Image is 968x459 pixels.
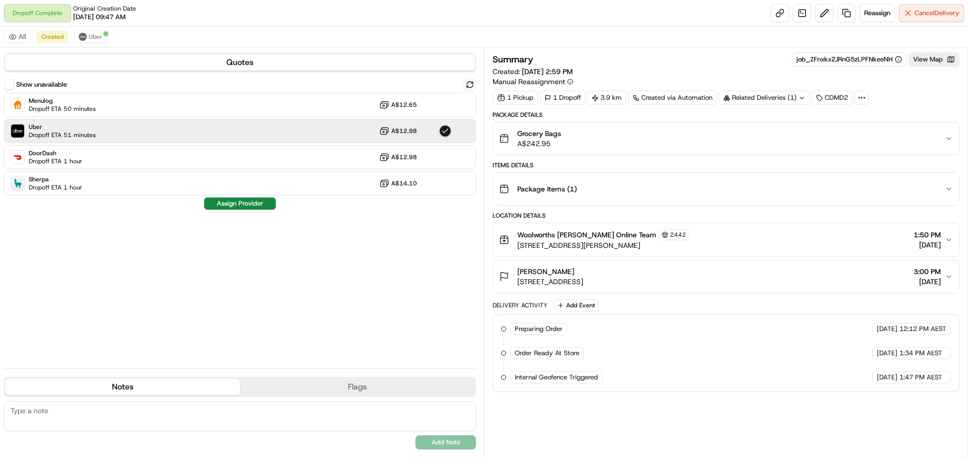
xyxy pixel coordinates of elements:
div: CDMD2 [812,91,853,105]
div: 📗 [10,147,18,155]
button: Reassign [860,4,895,22]
h3: Summary [493,55,533,64]
span: Woolworths [PERSON_NAME] Online Team [517,230,656,240]
img: Uber [11,124,24,138]
p: Welcome 👋 [10,40,184,56]
button: Flags [240,379,475,395]
div: Delivery Activity [493,301,548,309]
a: Created via Automation [628,91,717,105]
span: Dropoff ETA 1 hour [29,157,82,165]
button: Add Event [554,299,598,311]
button: Quotes [5,54,475,71]
div: 1 Dropoff [540,91,585,105]
input: Got a question? Start typing here... [26,65,181,76]
div: Package Details [493,111,959,119]
button: Grocery BagsA$242.95 [493,122,959,155]
span: A$12.98 [391,127,417,135]
span: Preparing Order [515,324,563,334]
span: Grocery Bags [517,128,561,139]
button: A$12.65 [379,100,417,110]
button: A$12.98 [379,126,417,136]
span: 12:12 PM AEST [899,324,946,334]
span: [DATE] [877,373,897,382]
div: Items Details [493,161,959,169]
span: Manual Reassignment [493,77,565,87]
span: Internal Geofence Triggered [515,373,598,382]
button: Created [37,31,68,43]
button: [PERSON_NAME][STREET_ADDRESS]3:00 PM[DATE] [493,260,959,293]
span: [DATE] 2:59 PM [522,67,573,76]
span: 1:47 PM AEST [899,373,942,382]
span: Reassign [864,9,890,18]
button: job_ZFnxkx2JRnG5zLPFNkeeNH [797,55,902,64]
span: Original Creation Date [73,5,136,13]
span: Cancel Delivery [915,9,959,18]
a: 💻API Documentation [81,142,166,160]
span: Pylon [100,171,122,178]
span: Order Ready At Store [515,349,579,358]
button: Start new chat [171,99,184,111]
span: Dropoff ETA 50 minutes [29,105,96,113]
span: Menulog [29,97,96,105]
button: A$12.98 [379,152,417,162]
div: Start new chat [34,96,165,106]
span: A$14.10 [391,179,417,187]
span: 2442 [670,231,686,239]
div: 1 Pickup [493,91,538,105]
div: 💻 [85,147,93,155]
img: Nash [10,10,30,30]
span: Created [41,33,64,41]
span: DoorDash [29,149,82,157]
div: Location Details [493,212,959,220]
span: Knowledge Base [20,146,77,156]
span: Sherpa [29,175,82,183]
button: Package Items (1) [493,173,959,205]
span: Uber [29,123,96,131]
span: A$242.95 [517,139,561,149]
span: 1:34 PM AEST [899,349,942,358]
img: DoorDash [11,151,24,164]
button: Woolworths [PERSON_NAME] Online Team2442[STREET_ADDRESS][PERSON_NAME]1:50 PM[DATE] [493,223,959,256]
div: We're available if you need us! [34,106,128,114]
button: All [4,31,31,43]
div: 3.9 km [587,91,626,105]
button: A$14.10 [379,178,417,188]
img: Sherpa [11,177,24,190]
span: A$12.65 [391,101,417,109]
span: Created: [493,67,573,77]
span: [DATE] [877,349,897,358]
span: Uber [89,33,102,41]
span: 1:50 PM [914,230,941,240]
div: Related Deliveries (1) [719,91,810,105]
span: Package Items ( 1 ) [517,184,577,194]
span: Dropoff ETA 51 minutes [29,131,96,139]
span: [DATE] [914,277,941,287]
span: [PERSON_NAME] [517,267,574,277]
span: [STREET_ADDRESS] [517,277,583,287]
a: Powered byPylon [71,170,122,178]
span: A$12.98 [391,153,417,161]
span: [DATE] 09:47 AM [73,13,126,22]
span: API Documentation [95,146,162,156]
button: Assign Provider [204,198,276,210]
img: 1736555255976-a54dd68f-1ca7-489b-9aae-adbdc363a1c4 [10,96,28,114]
button: Uber [74,31,107,43]
a: 📗Knowledge Base [6,142,81,160]
span: Dropoff ETA 1 hour [29,183,82,191]
button: CancelDelivery [899,4,964,22]
span: [STREET_ADDRESS][PERSON_NAME] [517,240,690,250]
button: Notes [5,379,240,395]
button: Manual Reassignment [493,77,573,87]
button: View Map [909,52,959,67]
img: Menulog [11,98,24,111]
img: uber-new-logo.jpeg [79,33,87,41]
span: [DATE] [914,240,941,250]
label: Show unavailable [16,80,67,89]
span: [DATE] [877,324,897,334]
span: 3:00 PM [914,267,941,277]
